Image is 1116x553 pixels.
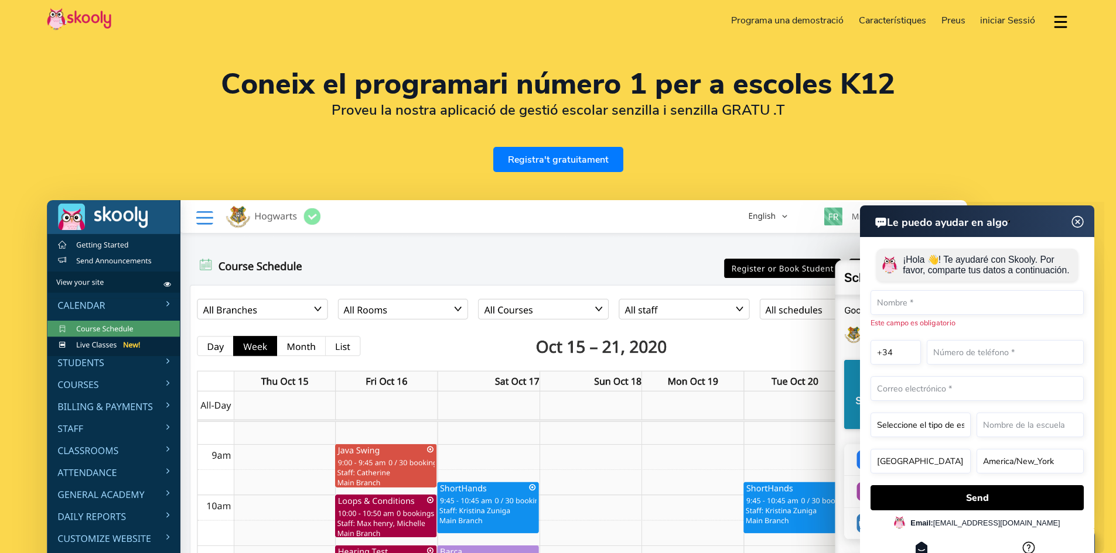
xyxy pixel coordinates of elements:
a: Registra't gratuitament [493,147,623,172]
h2: Proveu la nostra aplicació de gestió escolar senzilla i senzilla GRATU .T [47,101,1069,119]
img: Skooly [47,8,111,30]
a: Programa una demostració [724,11,852,30]
span: iniciar Sessió [980,14,1035,27]
a: Característiques [851,11,934,30]
a: Preus [934,11,973,30]
span: Preus [941,14,965,27]
button: dropdown menu [1052,8,1069,35]
a: iniciar Sessió [972,11,1043,30]
h1: Coneix el programari número 1 per a escoles K12 [47,70,1069,98]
